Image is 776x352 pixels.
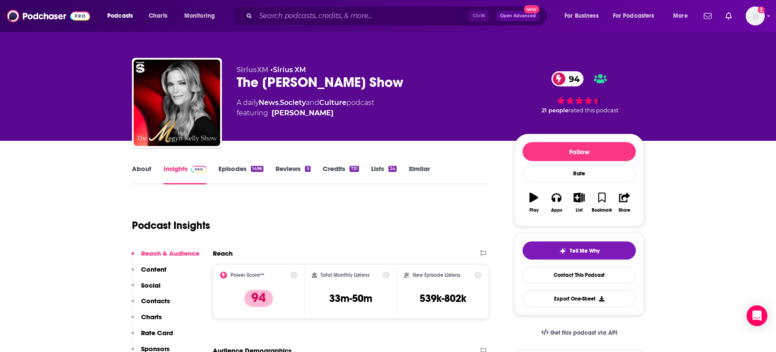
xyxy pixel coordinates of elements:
a: About [132,165,151,184]
button: Open AdvancedNew [496,11,540,21]
div: A daily podcast [237,98,374,118]
button: Charts [131,313,162,329]
p: Reach & Audience [141,249,199,257]
img: Podchaser Pro [191,166,206,173]
button: Bookmark [590,187,613,218]
div: 731 [350,166,359,172]
span: Podcasts [107,10,133,22]
span: SiriusXM [237,66,268,74]
a: Society [280,98,306,107]
span: featuring [237,108,374,118]
div: Rate [523,165,636,182]
a: 94 [552,71,584,86]
img: The Megyn Kelly Show [134,60,220,146]
div: Share [619,208,630,213]
h3: 33m-50m [329,292,372,305]
a: Charts [143,9,173,23]
span: For Business [564,10,599,22]
a: Sirius XM [273,66,306,74]
h2: Reach [213,249,233,257]
a: Culture [319,98,346,107]
button: Contacts [131,297,170,313]
span: 94 [560,71,584,86]
img: User Profile [746,6,765,25]
svg: Add a profile image [758,6,765,13]
p: Rate Card [141,329,173,337]
div: Apps [551,208,562,213]
span: Logged in as SimonElement [746,6,765,25]
a: Credits731 [323,165,359,184]
button: tell me why sparkleTell Me Why [523,241,636,260]
div: List [576,208,583,213]
span: Monitoring [184,10,215,22]
a: Similar [409,165,430,184]
div: 5 [305,166,310,172]
button: open menu [101,9,144,23]
p: Charts [141,313,162,321]
button: Follow [523,142,636,161]
input: Search podcasts, credits, & more... [256,9,469,23]
span: More [673,10,688,22]
button: Content [131,265,167,281]
span: Ctrl K [469,10,489,22]
span: Charts [149,10,167,22]
button: Export One-Sheet [523,290,636,307]
div: Play [529,208,539,213]
button: Play [523,187,545,218]
button: open menu [558,9,609,23]
p: 94 [244,290,273,307]
div: Search podcasts, credits, & more... [240,6,555,26]
a: News [259,98,279,107]
div: 94 21 peoplerated this podcast [514,66,644,119]
button: List [568,187,590,218]
a: Contact This Podcast [523,266,636,283]
div: 24 [388,166,397,172]
a: Megyn Kelly [272,108,333,118]
span: For Podcasters [613,10,654,22]
a: InsightsPodchaser Pro [164,165,206,184]
img: Podchaser - Follow, Share and Rate Podcasts [7,8,90,24]
span: rated this podcast [568,107,619,114]
button: Show profile menu [746,6,765,25]
button: open menu [667,9,699,23]
a: Show notifications dropdown [722,9,735,23]
h2: Total Monthly Listens [321,272,369,278]
span: Tell Me Why [570,247,600,254]
p: Social [141,281,160,289]
span: Get this podcast via API [550,329,617,336]
p: Contacts [141,297,170,305]
p: Content [141,265,167,273]
img: tell me why sparkle [559,247,566,254]
button: Apps [545,187,568,218]
button: Share [613,187,636,218]
h2: New Episode Listens [413,272,460,278]
span: Open Advanced [500,14,536,18]
span: 21 people [542,107,568,114]
a: Get this podcast via API [534,322,624,343]
h3: 539k-802k [420,292,466,305]
span: and [306,98,319,107]
a: Show notifications dropdown [700,9,715,23]
div: Open Intercom Messenger [747,305,767,326]
a: Episodes1496 [218,165,263,184]
button: Rate Card [131,329,173,345]
span: , [279,98,280,107]
span: • [270,66,306,74]
div: Bookmark [592,208,612,213]
h2: Power Score™ [231,272,264,278]
button: open menu [178,9,226,23]
div: 1496 [251,166,263,172]
a: Lists24 [371,165,397,184]
button: Reach & Audience [131,249,199,265]
button: open menu [607,9,667,23]
button: Social [131,281,160,297]
span: New [524,5,539,13]
h1: Podcast Insights [132,219,210,232]
a: Reviews5 [276,165,310,184]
